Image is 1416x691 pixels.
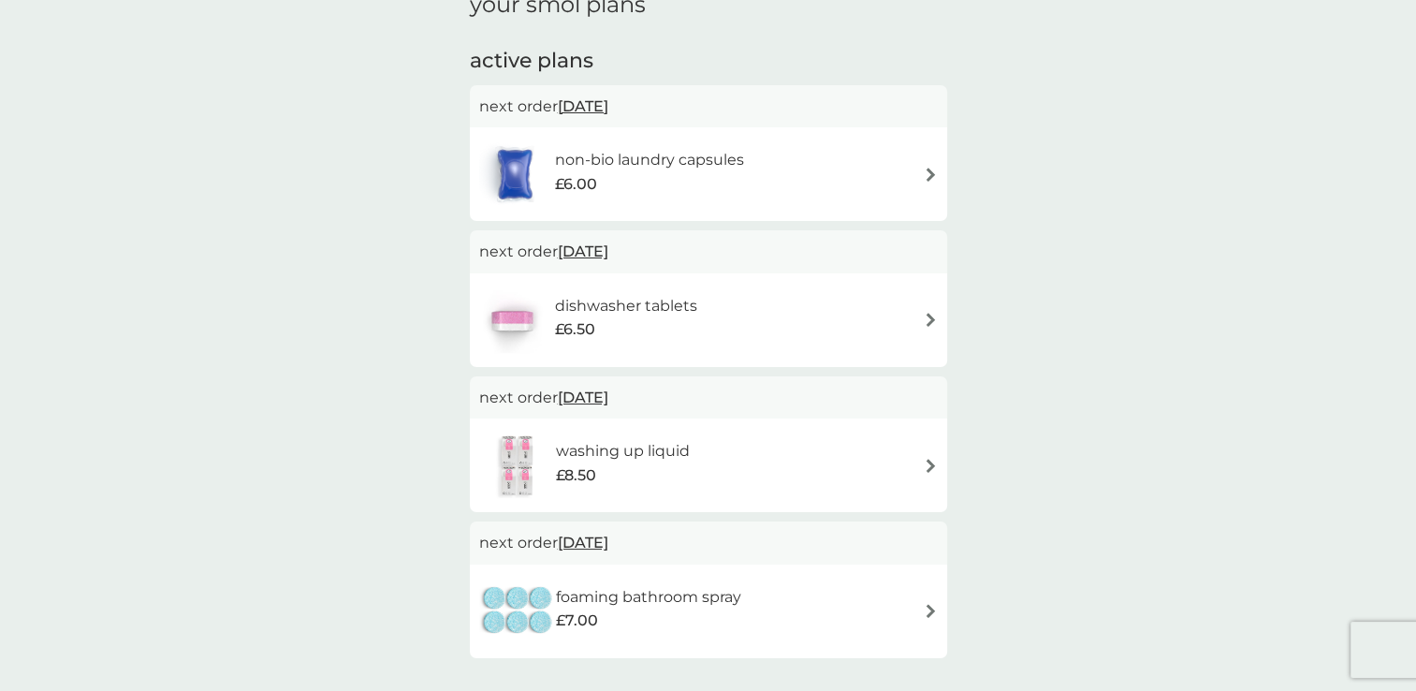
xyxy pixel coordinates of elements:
img: washing up liquid [479,433,556,498]
span: £6.00 [555,172,597,197]
span: [DATE] [558,379,608,416]
p: next order [479,95,938,119]
span: £6.50 [555,317,595,342]
span: £8.50 [556,463,596,488]
img: arrow right [924,168,938,182]
span: [DATE] [558,524,608,561]
img: foaming bathroom spray [479,579,556,644]
h6: non-bio laundry capsules [555,148,744,172]
h2: active plans [470,47,947,76]
span: [DATE] [558,233,608,270]
img: arrow right [924,313,938,327]
img: arrow right [924,604,938,618]
p: next order [479,240,938,264]
h6: dishwasher tablets [555,294,697,318]
p: next order [479,531,938,555]
img: non-bio laundry capsules [479,141,550,207]
span: £7.00 [556,609,598,633]
img: dishwasher tablets [479,287,545,353]
h6: washing up liquid [556,439,690,463]
h6: foaming bathroom spray [556,585,741,610]
img: arrow right [924,459,938,473]
span: [DATE] [558,88,608,125]
p: next order [479,386,938,410]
